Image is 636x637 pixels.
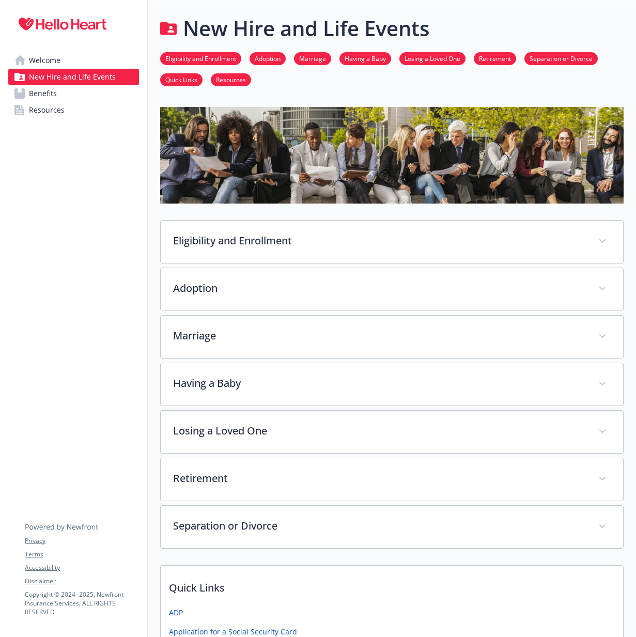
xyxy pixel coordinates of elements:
[474,53,516,63] a: Retirement
[173,328,586,344] p: Marriage
[29,69,116,85] span: New Hire and Life Events
[173,233,586,248] p: Eligibility and Enrollment
[161,363,623,406] div: Having a Baby
[160,107,624,204] img: new hire page banner
[161,268,623,310] div: Adoption
[161,316,623,358] div: Marriage
[183,13,429,44] h1: New Hire and Life Events
[25,590,138,616] p: Copyright © 2024 - 2025 , Newfront Insurance Services, ALL RIGHTS RESERVED
[160,74,203,84] a: Quick Links
[161,506,623,548] div: Separation or Divorce
[169,607,183,618] a: ADP
[173,423,586,439] p: Losing a Loved One
[25,577,138,586] a: Disclaimer
[8,102,139,118] a: Resources
[169,626,297,637] a: Application for a Social Security Card
[161,221,623,263] div: Eligibility and Enrollment
[173,281,586,296] p: Adoption
[294,53,331,63] a: Marriage
[339,53,391,63] a: Having a Baby
[161,458,623,501] div: Retirement
[29,85,57,102] span: Benefits
[161,411,623,453] div: Losing a Loved One
[25,536,138,546] a: Privacy
[524,53,598,63] a: Separation or Divorce
[25,563,138,572] a: Accessibility
[25,550,138,559] a: Terms
[8,69,139,85] a: New Hire and Life Events
[29,52,60,69] span: Welcome
[250,53,286,63] a: Adoption
[173,518,586,534] p: Separation or Divorce
[29,102,65,118] span: Resources
[173,376,586,391] p: Having a Baby
[160,53,241,63] a: Eligibility and Enrollment
[8,52,139,69] a: Welcome
[173,471,586,486] p: Retirement
[399,53,466,63] a: Losing a Loved One
[8,85,139,102] a: Benefits
[211,74,251,84] a: Resources
[161,566,623,604] p: Quick Links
